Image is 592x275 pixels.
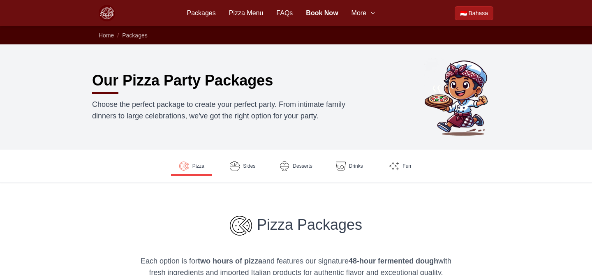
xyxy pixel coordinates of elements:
img: Pizza [179,161,189,171]
img: Sides [230,161,240,171]
span: More [351,8,366,18]
a: Desserts [273,156,319,176]
img: Pizza [230,216,252,236]
li: / [117,31,119,39]
a: Pizza Menu [229,8,264,18]
a: Home [99,32,114,39]
img: Bali Pizza Party Packages [421,58,500,136]
span: Pizza [192,163,204,169]
strong: two hours of pizza [198,257,262,265]
a: Sides [222,156,263,176]
span: Drinks [349,163,363,169]
strong: 48-hour fermented dough [349,257,438,265]
a: Packages [122,32,147,39]
a: FAQs [276,8,293,18]
button: More [351,8,376,18]
span: Sides [243,163,255,169]
a: Drinks [329,156,370,176]
span: Desserts [293,163,312,169]
img: Fun [389,161,399,171]
p: Choose the perfect package to create your perfect party. From intimate family dinners to large ce... [92,99,368,122]
span: Fun [402,163,411,169]
h3: Pizza Packages [138,216,454,236]
img: Drinks [336,161,346,171]
a: Book Now [306,8,338,18]
a: Beralih ke Bahasa Indonesia [455,6,493,20]
a: Fun [380,156,421,176]
img: Bali Pizza Party Logo [99,5,115,21]
h1: Our Pizza Party Packages [92,72,273,89]
a: Pizza [171,156,212,176]
span: Bahasa [469,9,488,17]
a: Packages [187,8,215,18]
img: Desserts [280,161,289,171]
